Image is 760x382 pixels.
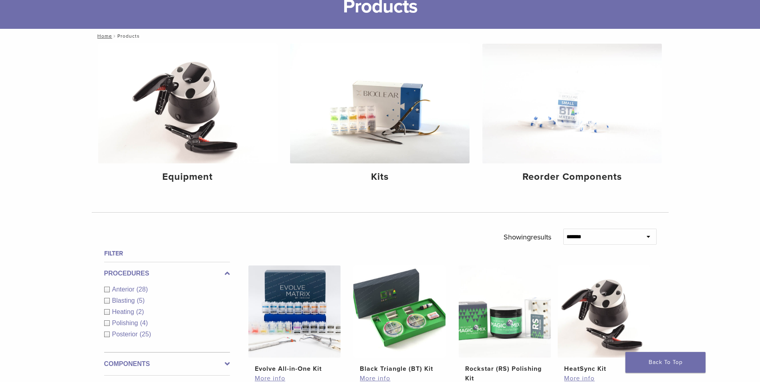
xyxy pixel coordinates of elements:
[255,364,334,374] h2: Evolve All-in-One Kit
[353,265,446,358] img: Black Triangle (BT) Kit
[137,297,145,304] span: (5)
[140,320,148,326] span: (4)
[489,170,655,184] h4: Reorder Components
[290,44,470,163] img: Kits
[459,265,551,358] img: Rockstar (RS) Polishing Kit
[98,44,278,163] img: Equipment
[558,265,650,358] img: HeatSync Kit
[296,170,463,184] h4: Kits
[360,364,439,374] h2: Black Triangle (BT) Kit
[112,297,137,304] span: Blasting
[104,269,230,278] label: Procedures
[564,364,643,374] h2: HeatSync Kit
[482,44,662,189] a: Reorder Components
[98,44,278,189] a: Equipment
[248,265,341,358] img: Evolve All-in-One Kit
[112,331,140,338] span: Posterior
[112,34,117,38] span: /
[137,286,148,293] span: (28)
[140,331,151,338] span: (25)
[104,249,230,258] h4: Filter
[290,44,470,189] a: Kits
[105,170,271,184] h4: Equipment
[136,308,144,315] span: (2)
[104,359,230,369] label: Components
[557,265,651,374] a: HeatSync KitHeatSync Kit
[112,286,137,293] span: Anterior
[92,29,669,43] nav: Products
[482,44,662,163] img: Reorder Components
[112,308,136,315] span: Heating
[353,265,446,374] a: Black Triangle (BT) KitBlack Triangle (BT) Kit
[625,352,706,373] a: Back To Top
[504,229,551,245] p: Showing results
[248,265,341,374] a: Evolve All-in-One KitEvolve All-in-One Kit
[95,33,112,39] a: Home
[112,320,140,326] span: Polishing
